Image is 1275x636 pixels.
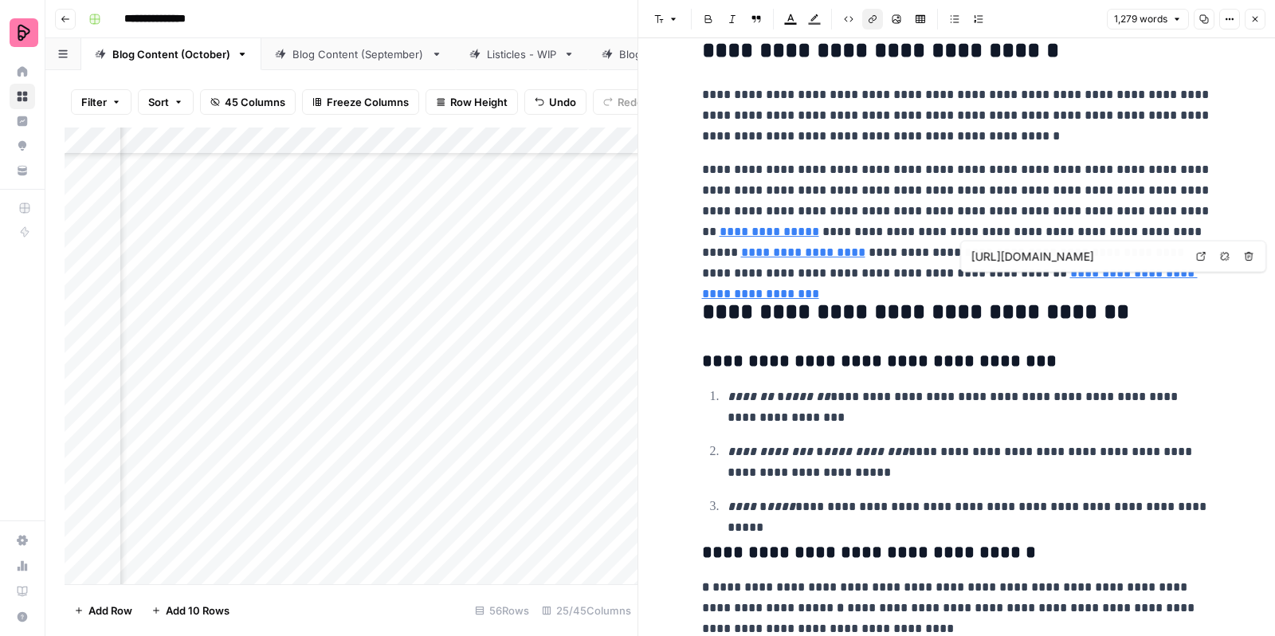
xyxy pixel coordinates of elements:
[10,59,35,84] a: Home
[166,603,229,618] span: Add 10 Rows
[524,89,586,115] button: Undo
[142,598,239,623] button: Add 10 Rows
[426,89,518,115] button: Row Height
[535,598,637,623] div: 25/45 Columns
[302,89,419,115] button: Freeze Columns
[10,553,35,579] a: Usage
[148,94,169,110] span: Sort
[450,94,508,110] span: Row Height
[1107,9,1189,29] button: 1,279 words
[588,38,763,70] a: Blog Content (August)
[81,38,261,70] a: Blog Content (October)
[10,133,35,159] a: Opportunities
[549,94,576,110] span: Undo
[225,94,285,110] span: 45 Columns
[10,18,38,47] img: Preply Logo
[10,604,35,630] button: Help + Support
[618,94,643,110] span: Redo
[619,46,732,62] div: Blog Content (August)
[10,84,35,109] a: Browse
[88,603,132,618] span: Add Row
[292,46,425,62] div: Blog Content (September)
[10,108,35,134] a: Insights
[10,579,35,604] a: Learning Hub
[10,13,35,53] button: Workspace: Preply
[593,89,653,115] button: Redo
[261,38,456,70] a: Blog Content (September)
[112,46,230,62] div: Blog Content (October)
[487,46,557,62] div: Listicles - WIP
[327,94,409,110] span: Freeze Columns
[10,158,35,183] a: Your Data
[1114,12,1167,26] span: 1,279 words
[138,89,194,115] button: Sort
[81,94,107,110] span: Filter
[10,528,35,553] a: Settings
[71,89,131,115] button: Filter
[200,89,296,115] button: 45 Columns
[456,38,588,70] a: Listicles - WIP
[469,598,535,623] div: 56 Rows
[65,598,142,623] button: Add Row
